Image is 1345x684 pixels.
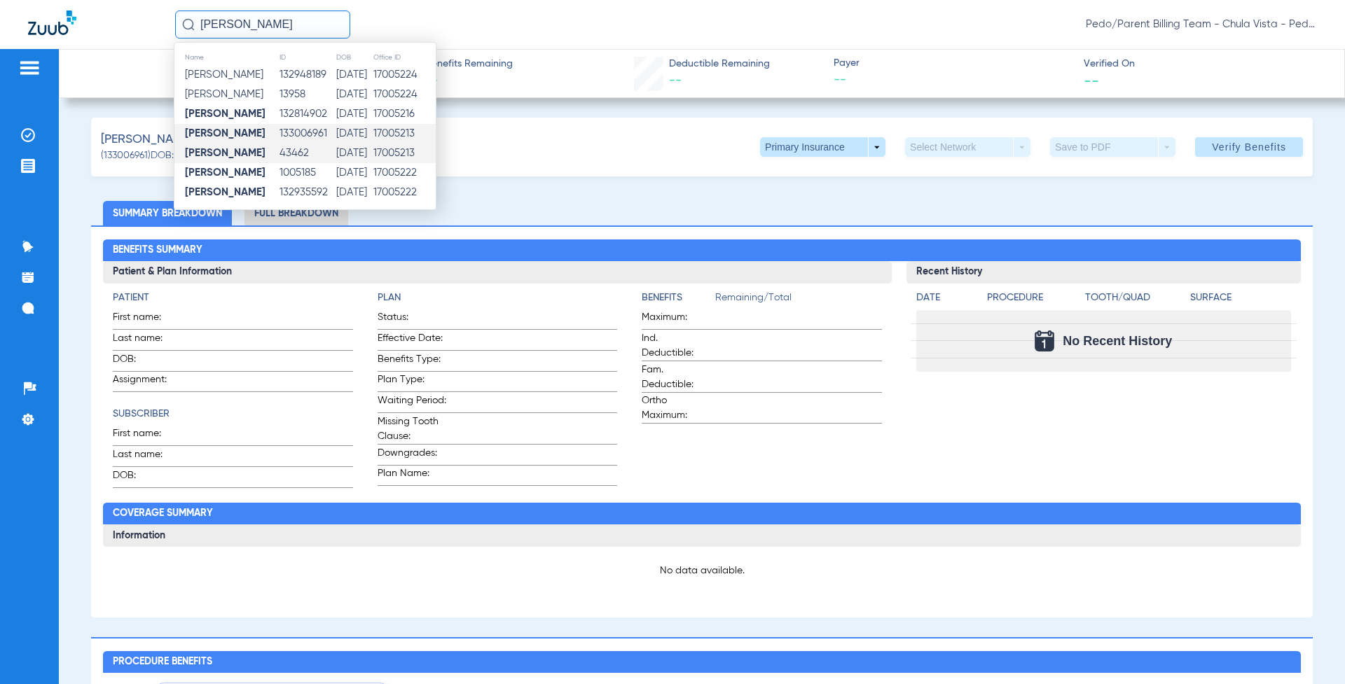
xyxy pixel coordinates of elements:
td: 17005222 [373,163,436,183]
app-breakdown-title: Surface [1190,291,1290,310]
app-breakdown-title: Procedure [987,291,1080,310]
span: No Recent History [1063,334,1172,348]
td: [DATE] [336,104,372,124]
h4: Tooth/Quad [1085,291,1185,305]
span: DOB: [113,352,181,371]
h3: Information [103,524,1300,547]
span: Ind. Deductible: [642,331,710,361]
td: 13958 [279,85,336,104]
th: Office ID [373,50,436,65]
app-breakdown-title: Date [916,291,975,310]
h3: Patient & Plan Information [103,261,891,284]
li: Full Breakdown [244,201,348,225]
th: DOB [336,50,372,65]
img: Search Icon [182,18,195,31]
span: Assignment: [113,372,181,391]
span: Verify Benefits [1212,141,1286,153]
strong: [PERSON_NAME] [185,167,265,178]
span: Remaining/Total [715,291,881,310]
td: 17005213 [373,144,436,163]
span: Benefits Type: [378,352,446,371]
img: Zuub Logo [28,11,76,35]
span: [PERSON_NAME] [185,69,263,80]
img: Calendar [1035,330,1054,351]
span: Last name: [113,331,181,350]
strong: [PERSON_NAME] [185,128,265,139]
span: Missing Tooth Clause: [378,414,446,444]
h4: Surface [1190,291,1290,305]
td: [DATE] [336,163,372,183]
iframe: Chat Widget [1275,617,1345,684]
span: Pedo/Parent Billing Team - Chula Vista - Pedo | The Super Dentists [1086,18,1317,32]
td: [DATE] [336,65,372,85]
h2: Benefits Summary [103,239,1300,262]
span: First name: [113,310,181,329]
span: Ortho Maximum: [642,393,710,423]
img: hamburger-icon [18,60,41,76]
h4: Plan [378,291,617,305]
td: [DATE] [336,183,372,202]
span: -- [834,71,1072,89]
span: [PERSON_NAME] [185,89,263,99]
h3: Recent History [906,261,1301,284]
h2: Coverage Summary [103,503,1300,525]
span: First name: [113,426,181,445]
li: Summary Breakdown [103,201,232,225]
span: Status: [378,310,446,329]
span: DOB: [113,468,181,487]
td: 132948189 [279,65,336,85]
h4: Subscriber [113,407,352,421]
app-breakdown-title: Benefits [642,291,715,310]
span: [PERSON_NAME] [101,131,193,148]
h4: Procedure [987,291,1080,305]
span: (133006961) DOB: [DEMOGRAPHIC_DATA] [101,148,282,163]
span: Verified On [1084,57,1322,71]
span: Payer [834,56,1072,71]
button: Primary Insurance [760,137,885,157]
td: [DATE] [336,85,372,104]
strong: [PERSON_NAME] [185,148,265,158]
h2: Procedure Benefits [103,651,1300,673]
td: 17005224 [373,85,436,104]
td: 17005213 [373,124,436,144]
td: 17005222 [373,183,436,202]
td: [DATE] [336,144,372,163]
span: -- [669,74,682,87]
td: 1005185 [279,163,336,183]
h4: Date [916,291,975,305]
span: Downgrades: [378,446,446,465]
span: Effective Date: [378,331,446,350]
th: Name [174,50,279,65]
h4: Benefits [642,291,715,305]
input: Search for patients [175,11,350,39]
span: Last name: [113,447,181,466]
th: ID [279,50,336,65]
strong: [PERSON_NAME] [185,109,265,119]
span: Maximum: [642,310,710,329]
td: [DATE] [336,124,372,144]
span: -- [1084,73,1099,88]
td: 133006961 [279,124,336,144]
app-breakdown-title: Tooth/Quad [1085,291,1185,310]
span: Deductible Remaining [669,57,770,71]
td: 132814902 [279,104,336,124]
td: 17005216 [373,104,436,124]
span: Benefits Remaining [425,57,513,71]
span: Plan Name: [378,466,446,485]
button: Verify Benefits [1195,137,1303,157]
strong: [PERSON_NAME] [185,187,265,197]
span: Plan Type: [378,372,446,391]
td: 132935592 [279,183,336,202]
span: Waiting Period: [378,393,446,412]
span: Fam. Deductible: [642,363,710,392]
td: 17005224 [373,65,436,85]
h4: Patient [113,291,352,305]
p: No data available. [113,564,1290,578]
td: 43462 [279,144,336,163]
